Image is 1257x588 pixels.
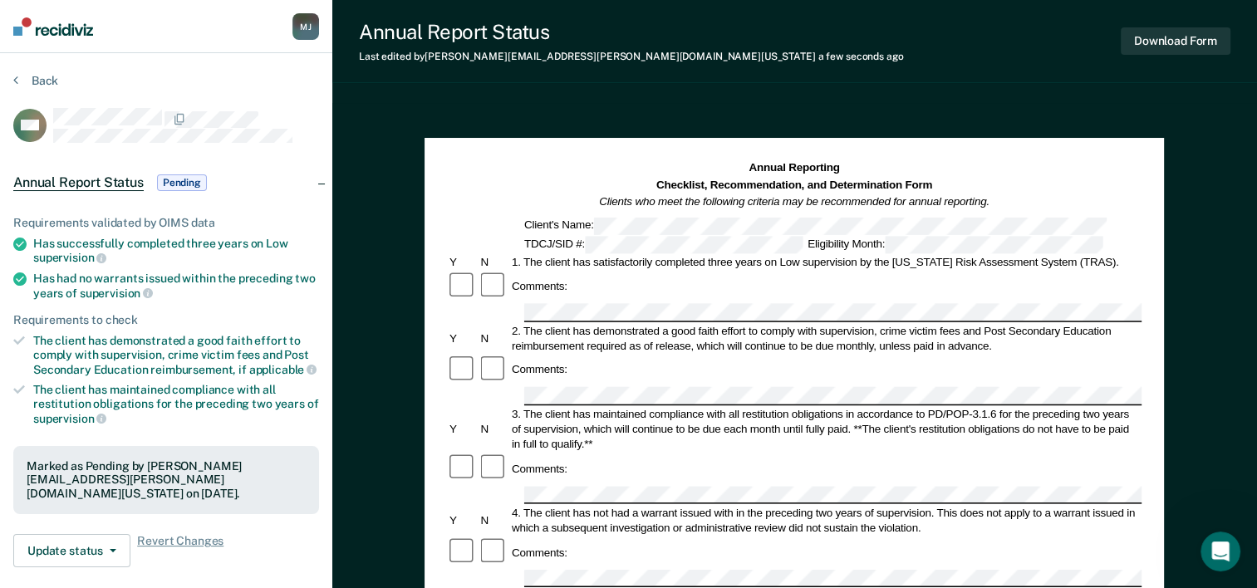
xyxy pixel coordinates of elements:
div: Comments: [509,363,570,378]
button: MJ [292,13,319,40]
img: Profile image for Rajan [194,27,228,60]
div: Annual Report Status [359,20,904,44]
strong: Annual Reporting [749,162,840,174]
div: Y [447,254,478,269]
div: Comments: [509,545,570,560]
div: Send us a message [17,223,316,269]
img: Recidiviz [13,17,93,36]
span: supervision [33,251,106,264]
div: Comments: [509,461,570,476]
span: Messages [221,477,278,488]
span: Pending [157,174,207,191]
div: 3. The client has maintained compliance with all restitution obligations in accordance to PD/POP-... [509,407,1142,452]
div: The client has demonstrated a good faith effort to comply with supervision, crime victim fees and... [33,334,319,376]
div: Send us a message [34,238,277,255]
span: supervision [80,287,153,300]
div: Eligibility Month: [805,236,1105,253]
span: supervision [33,412,106,425]
div: Profile image for Krysty [226,27,259,60]
div: 4. The client has not had a warrant issued with in the preceding two years of supervision. This d... [509,505,1142,535]
span: applicable [249,363,317,376]
iframe: Intercom live chat [1201,532,1240,571]
div: N [479,512,509,527]
p: Hi [PERSON_NAME] 👋 [33,118,299,174]
div: Requirements validated by OIMS data [13,216,319,230]
button: Download Form [1121,27,1230,55]
button: Messages [166,435,332,502]
span: a few seconds ago [818,51,904,62]
div: 1. The client has satisfactorily completed three years on Low supervision by the [US_STATE] Risk ... [509,254,1142,269]
img: Profile image for Kim [163,27,196,60]
button: Update status [13,534,130,567]
div: Close [286,27,316,56]
div: M J [292,13,319,40]
div: N [479,422,509,437]
span: Annual Report Status [13,174,144,191]
div: Comments: [509,279,570,294]
div: Client's Name: [522,217,1109,234]
div: TDCJ/SID #: [522,236,805,253]
div: Last edited by [PERSON_NAME][EMAIL_ADDRESS][PERSON_NAME][DOMAIN_NAME][US_STATE] [359,51,904,62]
div: Has had no warrants issued within the preceding two years of [33,272,319,300]
span: Home [64,477,101,488]
div: Has successfully completed three years on Low [33,237,319,265]
div: Y [447,422,478,437]
div: Requirements to check [13,313,319,327]
div: N [479,331,509,345]
em: Clients who meet the following criteria may be recommended for annual reporting. [600,195,990,208]
div: Y [447,331,478,345]
p: How can we help? [33,174,299,203]
span: Revert Changes [137,534,223,567]
div: Y [447,512,478,527]
img: logo [33,32,125,58]
div: The client has maintained compliance with all restitution obligations for the preceding two years of [33,383,319,425]
div: 2. The client has demonstrated a good faith effort to comply with supervision, crime victim fees ... [509,323,1142,353]
div: N [479,254,509,269]
button: Back [13,73,58,88]
div: Marked as Pending by [PERSON_NAME][EMAIL_ADDRESS][PERSON_NAME][DOMAIN_NAME][US_STATE] on [DATE]. [27,459,306,501]
strong: Checklist, Recommendation, and Determination Form [656,179,932,191]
